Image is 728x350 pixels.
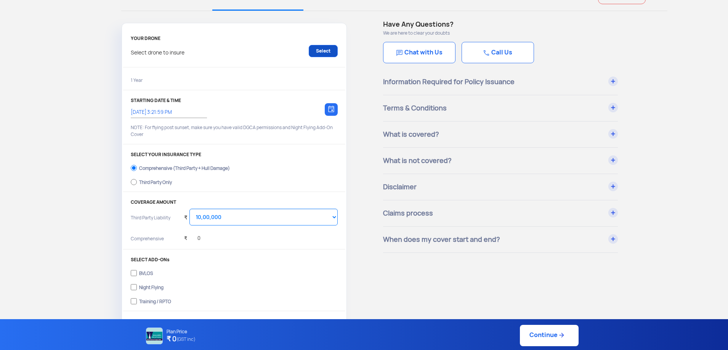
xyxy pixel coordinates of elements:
[131,319,338,324] p: FLYING PURPOSE
[520,325,579,346] a: Continue
[131,98,338,103] p: STARTING DATE & TIME
[131,257,338,262] p: SELECT ADD-ONs
[383,174,618,200] div: Disclaimer
[139,299,171,302] div: Training / RPTO
[396,50,402,56] img: Chat
[139,285,164,288] div: Night Flying
[383,227,618,253] div: When does my cover start and end?
[131,36,338,41] p: YOUR DRONE
[131,200,338,205] p: COVERAGE AMOUNT
[146,328,163,344] img: NATIONAL
[184,226,200,247] div: ₹ 0
[558,331,565,339] img: ic_arrow_forward_blue.svg
[184,205,188,226] div: ₹
[131,296,137,307] input: Training / RPTO
[131,45,184,57] p: Select drone to insure
[383,95,618,121] div: Terms & Conditions
[383,19,709,30] h4: Have Any Questions?
[131,124,338,138] p: NOTE: For flying post sunset, make sure you have valid DGCA permissions and Night Flying Add-On C...
[309,45,338,57] a: Select
[131,282,137,292] input: Night Flying
[383,200,618,226] div: Claims process
[383,148,618,174] div: What is not covered?
[139,166,230,169] div: Comprehensive (Third Party + Hull Damage)
[131,163,137,173] input: Comprehensive (Third Party + Hull Damage)
[131,268,137,278] input: BVLOS
[383,42,455,63] a: Chat with Us
[328,105,334,112] img: calendar-icon
[131,235,178,247] p: Comprehensive
[383,30,709,37] p: We are here to clear your doubts
[483,50,489,56] img: Chat
[131,177,137,187] input: Third Party Only
[176,334,196,344] span: (GST inc)
[167,329,196,334] p: Plan Price
[167,334,196,344] h4: ₹ 0
[462,42,534,63] a: Call Us
[383,69,618,95] div: Information Required for Policy Issuance
[139,180,172,183] div: Third Party Only
[383,121,618,147] div: What is covered?
[131,152,338,157] p: SELECT YOUR INSURANCE TYPE
[131,77,143,84] p: 1 Year
[131,214,178,232] p: Third Party Liability
[139,271,153,274] div: BVLOS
